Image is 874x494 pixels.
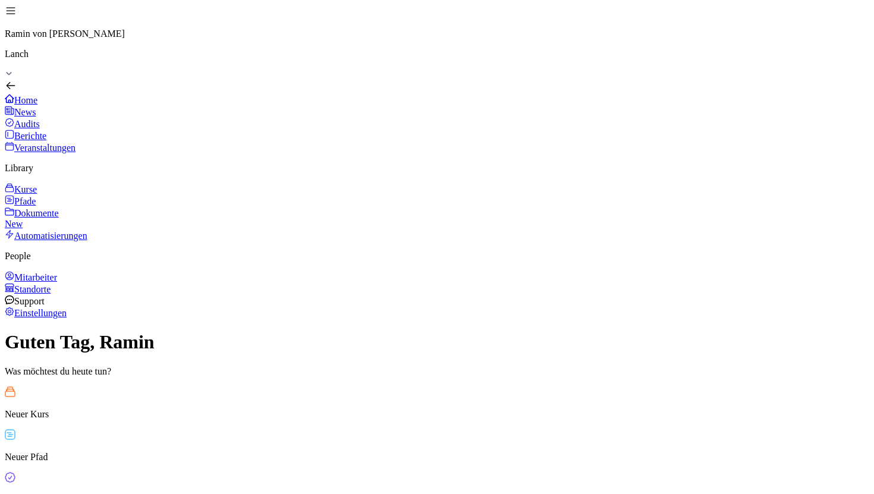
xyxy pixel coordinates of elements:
p: Neuer Pfad [5,452,869,462]
p: People [5,251,869,262]
a: Audits [5,118,869,130]
a: Automatisierungen [5,229,869,241]
a: Berichte [5,130,869,141]
h1: Guten Tag, Ramin [5,331,869,353]
div: New [5,219,869,229]
div: Support [5,295,869,307]
a: News [5,106,869,118]
p: Library [5,163,869,174]
p: Lanch [5,49,869,59]
p: Neuer Kurs [5,409,869,420]
a: Pfade [5,195,869,207]
a: Veranstaltungen [5,141,869,153]
a: Home [5,94,869,106]
p: Was möchtest du heute tun? [5,366,869,377]
a: Mitarbeiter [5,271,869,283]
a: Einstellungen [5,307,869,319]
div: Dokumente [5,207,869,229]
a: DokumenteNew [5,207,869,229]
a: Standorte [5,283,869,295]
a: Kurse [5,183,869,195]
p: Ramin von [PERSON_NAME] [5,29,869,39]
